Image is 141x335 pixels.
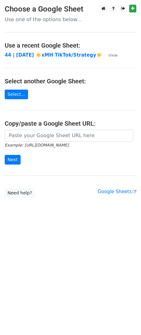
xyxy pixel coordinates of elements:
a: Google Sheets [98,189,136,194]
small: View [108,53,118,58]
h4: Use a recent Google Sheet: [5,42,136,49]
small: Example: [URL][DOMAIN_NAME] [5,143,69,147]
a: Need help? [5,188,35,198]
a: View [102,52,118,58]
h4: Copy/paste a Google Sheet URL: [5,120,136,127]
input: Paste your Google Sheet URL here [5,130,133,142]
p: Use one of the options below... [5,16,136,23]
a: 44 | [DATE] ☀️xMH TikTok/Strategy☀️ [5,52,102,58]
h4: Select another Google Sheet: [5,77,136,85]
a: Select... [5,90,28,99]
input: Next [5,155,21,165]
h3: Choose a Google Sheet [5,5,136,14]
